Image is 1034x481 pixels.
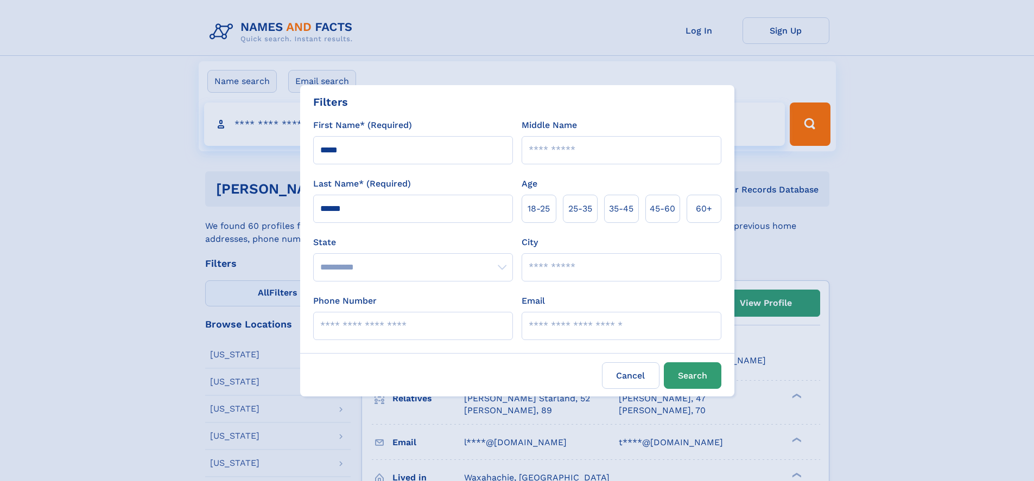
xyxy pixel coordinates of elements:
span: 25‑35 [568,202,592,215]
label: Middle Name [522,119,577,132]
label: Last Name* (Required) [313,177,411,190]
label: State [313,236,513,249]
span: 35‑45 [609,202,633,215]
span: 45‑60 [650,202,675,215]
label: Phone Number [313,294,377,307]
label: Email [522,294,545,307]
label: First Name* (Required) [313,119,412,132]
label: City [522,236,538,249]
label: Age [522,177,537,190]
label: Cancel [602,362,659,389]
span: 60+ [696,202,712,215]
div: Filters [313,94,348,110]
span: 18‑25 [528,202,550,215]
button: Search [664,362,721,389]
